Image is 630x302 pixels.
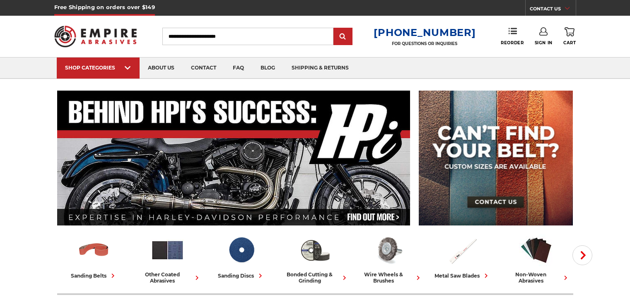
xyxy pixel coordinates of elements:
[54,20,137,53] img: Empire Abrasives
[140,58,183,79] a: about us
[77,233,111,267] img: Sanding Belts
[419,91,573,225] img: promo banner for custom belts.
[374,26,476,38] a: [PHONE_NUMBER]
[501,27,524,45] a: Reorder
[572,245,592,265] button: Next
[429,233,496,280] a: metal saw blades
[71,271,117,280] div: sanding belts
[501,40,524,46] span: Reorder
[335,29,351,45] input: Submit
[134,271,201,284] div: other coated abrasives
[65,65,131,71] div: SHOP CATEGORIES
[224,58,252,79] a: faq
[282,233,349,284] a: bonded cutting & grinding
[183,58,224,79] a: contact
[60,233,128,280] a: sanding belts
[445,233,480,267] img: Metal Saw Blades
[57,91,410,225] img: Banner for an interview featuring Horsepower Inc who makes Harley performance upgrades featured o...
[298,233,332,267] img: Bonded Cutting & Grinding
[563,40,576,46] span: Cart
[134,233,201,284] a: other coated abrasives
[503,271,570,284] div: non-woven abrasives
[374,41,476,46] p: FOR QUESTIONS OR INQUIRIES
[218,271,265,280] div: sanding discs
[503,233,570,284] a: non-woven abrasives
[150,233,185,267] img: Other Coated Abrasives
[535,40,553,46] span: Sign In
[355,233,422,284] a: wire wheels & brushes
[252,58,283,79] a: blog
[434,271,490,280] div: metal saw blades
[283,58,357,79] a: shipping & returns
[530,4,576,16] a: CONTACT US
[563,27,576,46] a: Cart
[208,233,275,280] a: sanding discs
[282,271,349,284] div: bonded cutting & grinding
[519,233,553,267] img: Non-woven Abrasives
[372,233,406,267] img: Wire Wheels & Brushes
[224,233,258,267] img: Sanding Discs
[355,271,422,284] div: wire wheels & brushes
